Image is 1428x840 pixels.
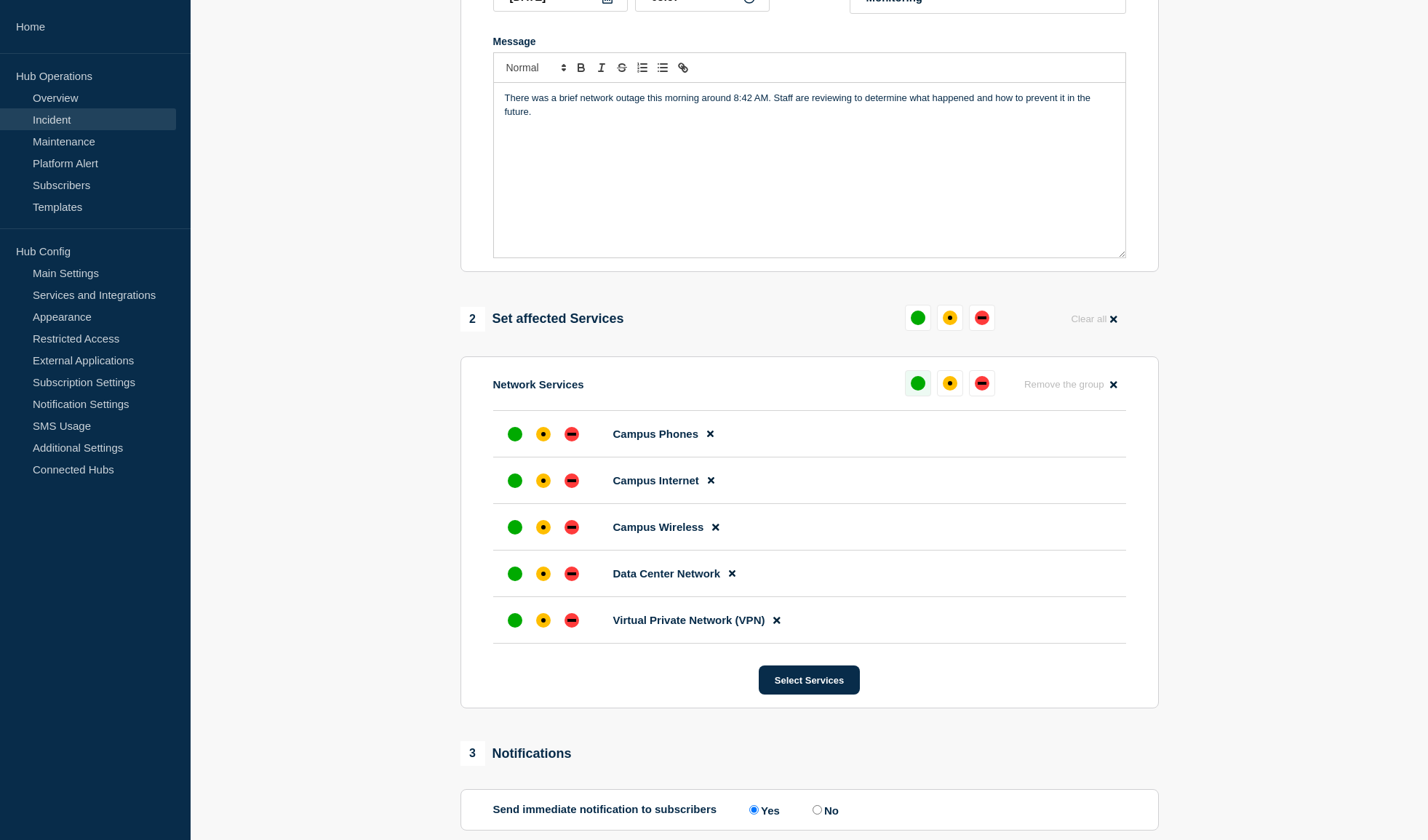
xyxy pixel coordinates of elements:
[508,613,522,628] div: up
[460,741,485,766] span: 3
[613,474,699,487] span: Campus Internet
[508,427,522,441] div: up
[653,59,673,76] button: Toggle bulleted list
[759,665,860,695] button: Select Services
[905,305,931,331] button: up
[746,803,780,817] label: Yes
[613,567,721,580] span: Data Center Network
[911,311,925,325] div: up
[565,613,579,628] div: down
[632,59,653,76] button: Toggle ordered list
[493,803,1126,817] div: Send immediate notification to subscribers
[1024,379,1104,390] span: Remove the group
[591,59,612,76] button: Toggle italic text
[975,311,989,325] div: down
[460,741,572,766] div: Notifications
[613,521,704,533] span: Campus Wireless
[494,83,1125,257] div: Message
[565,427,579,441] div: down
[905,370,931,396] button: up
[813,805,822,815] input: No
[571,59,591,76] button: Toggle bold text
[508,473,522,488] div: up
[493,378,584,391] p: Network Services
[911,376,925,391] div: up
[536,427,551,441] div: affected
[565,473,579,488] div: down
[613,428,699,440] span: Campus Phones
[943,376,957,391] div: affected
[505,92,1114,119] p: There was a brief network outage this morning around 8:42 AM. Staff are reviewing to determine wh...
[969,370,995,396] button: down
[1062,305,1125,333] button: Clear all
[975,376,989,391] div: down
[809,803,839,817] label: No
[612,59,632,76] button: Toggle strikethrough text
[969,305,995,331] button: down
[493,803,717,817] p: Send immediate notification to subscribers
[943,311,957,325] div: affected
[565,520,579,535] div: down
[749,805,759,815] input: Yes
[613,614,765,626] span: Virtual Private Network (VPN)
[536,567,551,581] div: affected
[565,567,579,581] div: down
[1016,370,1126,399] button: Remove the group
[508,567,522,581] div: up
[493,36,1126,47] div: Message
[937,305,963,331] button: affected
[508,520,522,535] div: up
[536,520,551,535] div: affected
[500,59,571,76] span: Font size
[460,307,485,332] span: 2
[460,307,624,332] div: Set affected Services
[536,473,551,488] div: affected
[937,370,963,396] button: affected
[673,59,693,76] button: Toggle link
[536,613,551,628] div: affected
